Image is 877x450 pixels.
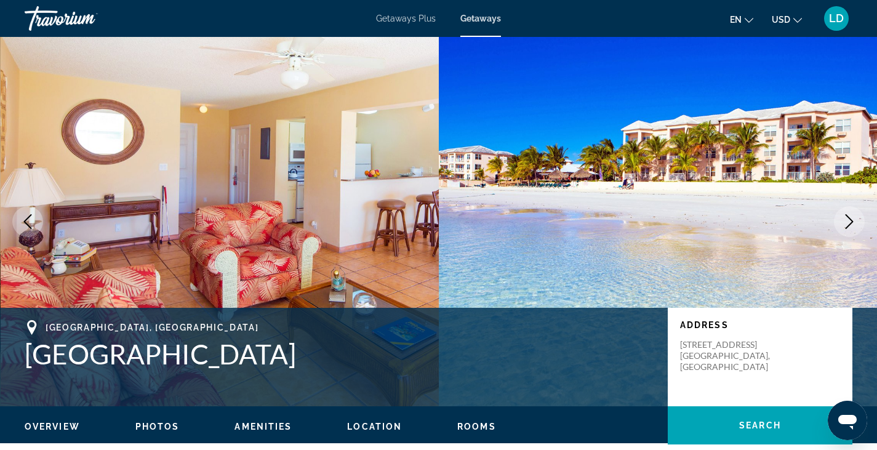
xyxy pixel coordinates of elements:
iframe: Button to launch messaging window [828,401,867,440]
button: Amenities [234,421,292,432]
button: Next image [834,206,865,237]
button: Overview [25,421,80,432]
button: Location [347,421,402,432]
span: [GEOGRAPHIC_DATA], [GEOGRAPHIC_DATA] [46,323,258,332]
button: Rooms [457,421,496,432]
button: User Menu [820,6,852,31]
button: Change currency [772,10,802,28]
button: Photos [135,421,180,432]
a: Getaways Plus [376,14,436,23]
span: USD [772,15,790,25]
span: en [730,15,742,25]
span: LD [829,12,844,25]
span: Overview [25,422,80,432]
button: Search [668,406,852,444]
p: Address [680,320,840,330]
span: Photos [135,422,180,432]
button: Previous image [12,206,43,237]
p: [STREET_ADDRESS] [GEOGRAPHIC_DATA], [GEOGRAPHIC_DATA] [680,339,779,372]
span: Rooms [457,422,496,432]
h1: [GEOGRAPHIC_DATA] [25,338,655,370]
span: Location [347,422,402,432]
span: Search [739,420,781,430]
button: Change language [730,10,753,28]
a: Travorium [25,2,148,34]
span: Amenities [234,422,292,432]
a: Getaways [460,14,501,23]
